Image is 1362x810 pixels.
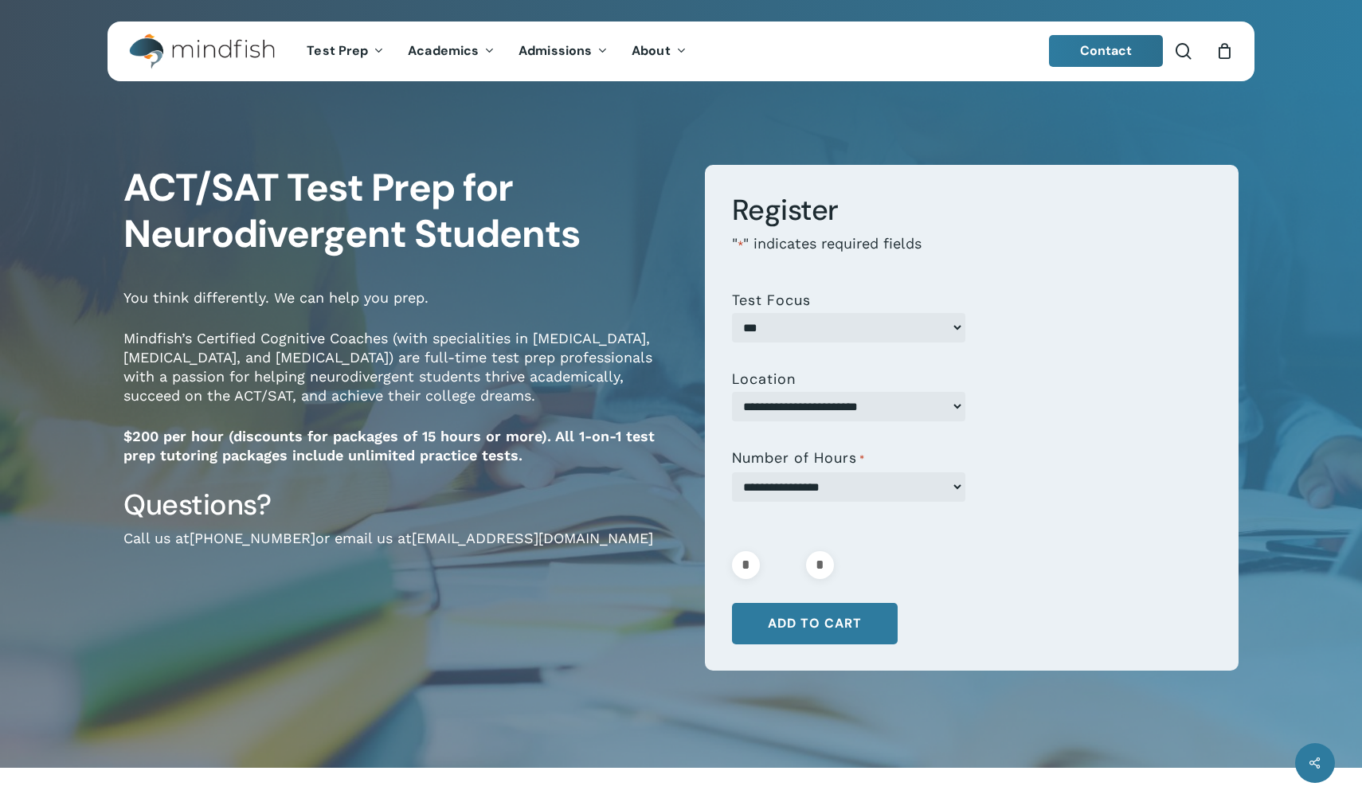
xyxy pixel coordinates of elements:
[123,487,681,523] h3: Questions?
[620,45,699,58] a: About
[1049,35,1164,67] a: Contact
[732,234,1212,276] p: " " indicates required fields
[408,42,479,59] span: Academics
[732,292,811,308] label: Test Focus
[1080,42,1133,59] span: Contact
[732,603,898,644] button: Add to cart
[123,329,681,427] p: Mindfish’s Certified Cognitive Coaches (with specialities in [MEDICAL_DATA], [MEDICAL_DATA], and ...
[123,428,655,464] strong: $200 per hour (discounts for packages of 15 hours or more). All 1-on-1 test prep tutoring package...
[632,42,671,59] span: About
[412,530,653,546] a: [EMAIL_ADDRESS][DOMAIN_NAME]
[732,192,1212,229] h3: Register
[732,450,865,468] label: Number of Hours
[295,22,698,81] nav: Main Menu
[295,45,396,58] a: Test Prep
[108,22,1254,81] header: Main Menu
[765,551,801,579] input: Product quantity
[732,371,796,387] label: Location
[396,45,507,58] a: Academics
[123,165,681,257] h1: ACT/SAT Test Prep for Neurodivergent Students
[190,530,315,546] a: [PHONE_NUMBER]
[123,529,681,569] p: Call us at or email us at
[507,45,620,58] a: Admissions
[519,42,592,59] span: Admissions
[307,42,368,59] span: Test Prep
[123,288,681,329] p: You think differently. We can help you prep.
